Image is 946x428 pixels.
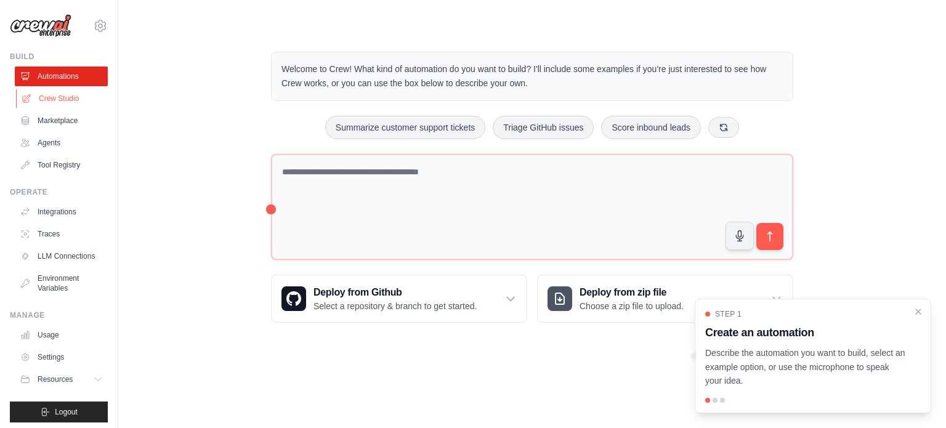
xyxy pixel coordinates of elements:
a: Traces [15,224,108,244]
button: Close walkthrough [913,307,923,317]
a: Settings [15,347,108,367]
a: Marketplace [15,111,108,131]
p: Describe the automation you want to build, select an example option, or use the microphone to spe... [705,346,906,388]
img: Logo [10,14,71,38]
p: Welcome to Crew! What kind of automation do you want to build? I'll include some examples if you'... [281,62,783,91]
a: LLM Connections [15,246,108,266]
a: Integrations [15,202,108,222]
div: Operate [10,187,108,197]
span: Logout [55,407,78,417]
div: Build [10,52,108,62]
a: Automations [15,67,108,86]
button: Resources [15,369,108,389]
h3: Deploy from zip file [580,285,684,300]
p: Select a repository & branch to get started. [313,300,477,312]
h3: Deploy from Github [313,285,477,300]
h3: Create an automation [705,324,906,341]
button: Triage GitHub issues [493,116,594,139]
p: Choose a zip file to upload. [580,300,684,312]
a: Tool Registry [15,155,108,175]
button: Summarize customer support tickets [325,116,485,139]
iframe: Chat Widget [884,369,946,428]
a: Usage [15,325,108,345]
span: Resources [38,374,73,384]
span: Step 1 [715,309,742,319]
a: Crew Studio [16,89,109,108]
a: Agents [15,133,108,153]
a: Environment Variables [15,269,108,298]
button: Score inbound leads [601,116,701,139]
div: Manage [10,310,108,320]
button: Logout [10,402,108,422]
